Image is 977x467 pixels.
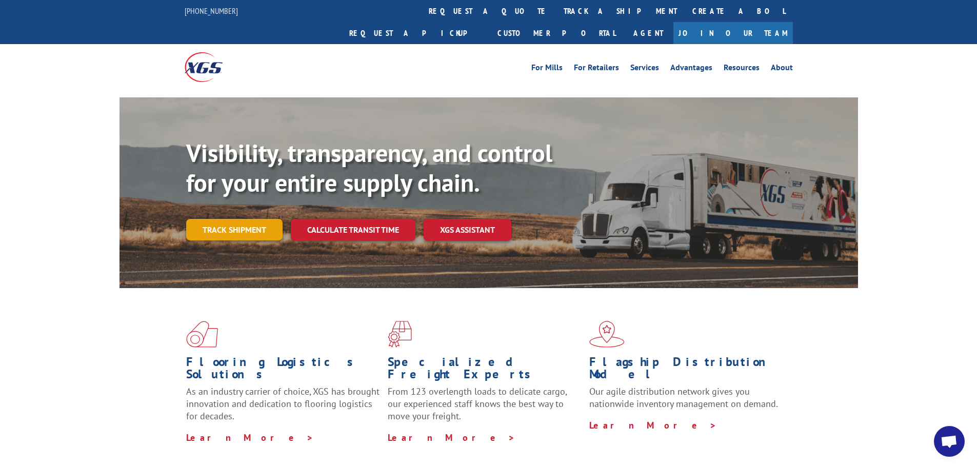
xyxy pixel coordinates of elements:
[186,321,218,348] img: xgs-icon-total-supply-chain-intelligence-red
[342,22,490,44] a: Request a pickup
[424,219,511,241] a: XGS ASSISTANT
[490,22,623,44] a: Customer Portal
[589,419,717,431] a: Learn More >
[589,385,778,410] span: Our agile distribution network gives you nationwide inventory management on demand.
[531,64,563,75] a: For Mills
[623,22,673,44] a: Agent
[185,6,238,16] a: [PHONE_NUMBER]
[589,321,625,348] img: xgs-icon-flagship-distribution-model-red
[589,356,783,385] h1: Flagship Distribution Model
[186,432,314,443] a: Learn More >
[771,64,793,75] a: About
[186,356,380,385] h1: Flooring Logistics Solutions
[186,385,380,422] span: As an industry carrier of choice, XGS has brought innovation and dedication to flooring logistics...
[186,137,552,198] b: Visibility, transparency, and control for your entire supply chain.
[388,321,412,348] img: xgs-icon-focused-on-flooring-red
[388,385,582,431] p: From 123 overlength loads to delicate cargo, our experienced staff knows the best way to move you...
[291,219,415,241] a: Calculate transit time
[630,64,659,75] a: Services
[186,219,283,240] a: Track shipment
[673,22,793,44] a: Join Our Team
[934,426,965,457] div: Open chat
[724,64,760,75] a: Resources
[388,356,582,385] h1: Specialized Freight Experts
[388,432,515,443] a: Learn More >
[574,64,619,75] a: For Retailers
[670,64,712,75] a: Advantages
